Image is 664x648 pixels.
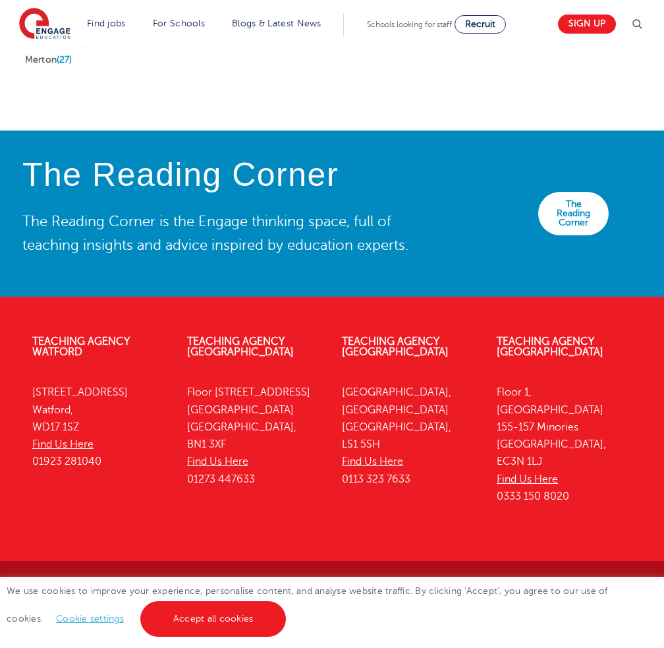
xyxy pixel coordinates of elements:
a: Find Us Here [342,456,403,467]
a: Teaching Agency [GEOGRAPHIC_DATA] [497,336,603,358]
span: (27) [57,55,72,65]
a: Merton(27) [25,55,72,65]
span: Recruit [465,19,495,29]
a: For Schools [153,18,205,28]
a: Teaching Agency [GEOGRAPHIC_DATA] [187,336,294,358]
a: Find Us Here [187,456,248,467]
a: Blogs & Latest News [232,18,321,28]
a: Find Us Here [497,473,558,485]
a: Find Us Here [32,438,94,450]
a: Accept all cookies [140,601,287,637]
a: The Reading Corner [538,192,609,235]
a: Sign up [558,15,616,34]
span: (70) [69,39,85,49]
a: Teaching Agency [GEOGRAPHIC_DATA] [342,336,449,358]
span: We use cookies to improve your experience, personalise content, and analyse website traffic. By c... [7,586,608,624]
a: Teaching Agency Watford [32,336,130,358]
p: Floor [STREET_ADDRESS] [GEOGRAPHIC_DATA] [GEOGRAPHIC_DATA], BN1 3XF 01273 447633 [187,384,322,488]
p: Floor 1, [GEOGRAPHIC_DATA] 155-157 Minories [GEOGRAPHIC_DATA], EC3N 1LJ 0333 150 8020 [497,384,632,505]
span: Schools looking for staff [367,20,452,29]
p: [STREET_ADDRESS] Watford, WD17 1SZ 01923 281040 [32,384,167,470]
h4: The Reading Corner [22,157,433,193]
a: Find jobs [87,18,126,28]
img: Engage Education [19,8,70,41]
a: Cookie settings [56,614,124,624]
p: The Reading Corner is the Engage thinking space, full of teaching insights and advice inspired by... [22,210,433,257]
a: Recruit [455,15,506,34]
a: Hounslow(70) [25,39,85,49]
p: [GEOGRAPHIC_DATA], [GEOGRAPHIC_DATA] [GEOGRAPHIC_DATA], LS1 5SH 0113 323 7633 [342,384,477,488]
